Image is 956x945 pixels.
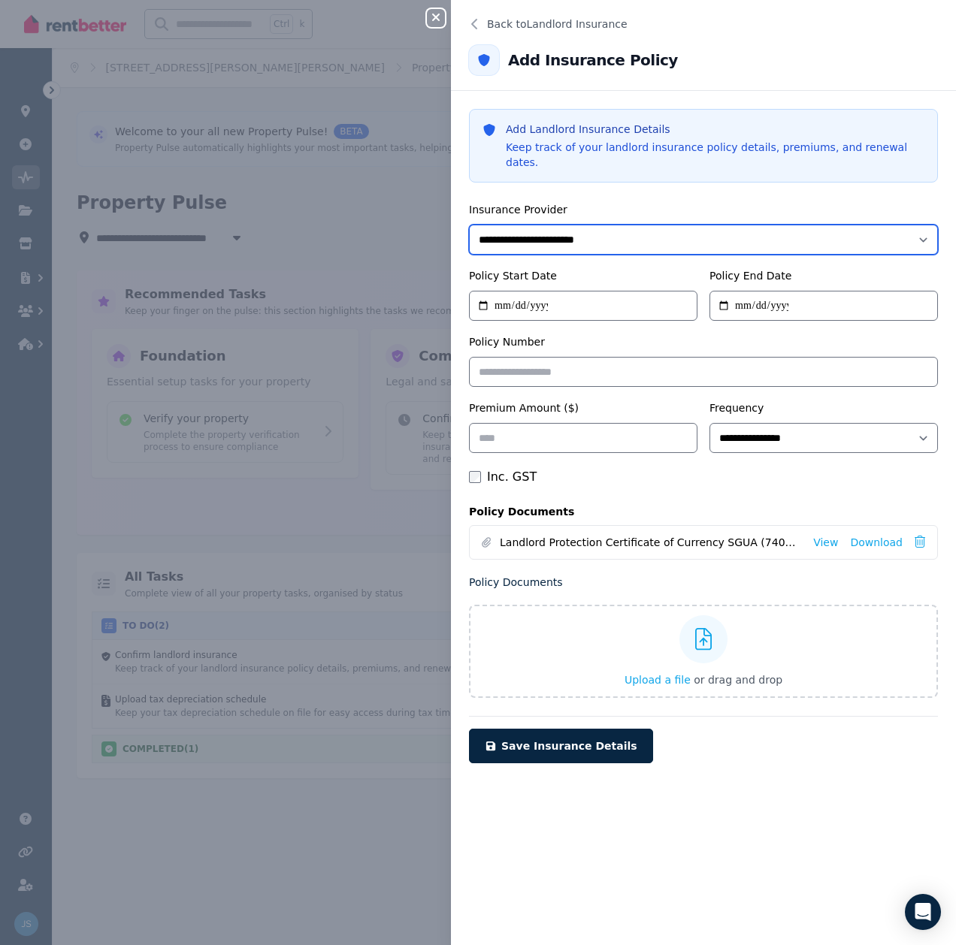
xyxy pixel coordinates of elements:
[506,122,925,137] h3: Add Landlord Insurance Details
[709,402,764,414] label: Frequency
[709,270,791,282] label: Policy End Date
[500,535,801,550] span: Landlord Protection Certificate of Currency SGUA (740607) (1).pdf
[625,674,691,686] span: Upload a file
[451,6,956,42] button: Back toLandlord Insurance
[469,204,567,216] label: Insurance Provider
[469,270,557,282] label: Policy Start Date
[469,575,938,590] p: Policy Documents
[469,504,938,519] p: Policy Documents
[694,674,782,686] span: or drag and drop
[506,140,925,170] p: Keep track of your landlord insurance policy details, premiums, and renewal dates.
[508,50,678,71] h2: Add Insurance Policy
[905,894,941,930] div: Open Intercom Messenger
[469,729,653,763] button: Save Insurance Details
[469,471,481,483] input: Inc. GST
[625,672,782,687] button: Upload a file or drag and drop
[469,402,579,414] label: Premium Amount ($)
[501,740,637,752] span: Save Insurance Details
[469,468,537,486] label: Inc. GST
[850,535,903,550] a: Download
[487,17,628,32] span: Back to Landlord Insurance
[813,535,838,550] a: View
[469,336,545,348] label: Policy Number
